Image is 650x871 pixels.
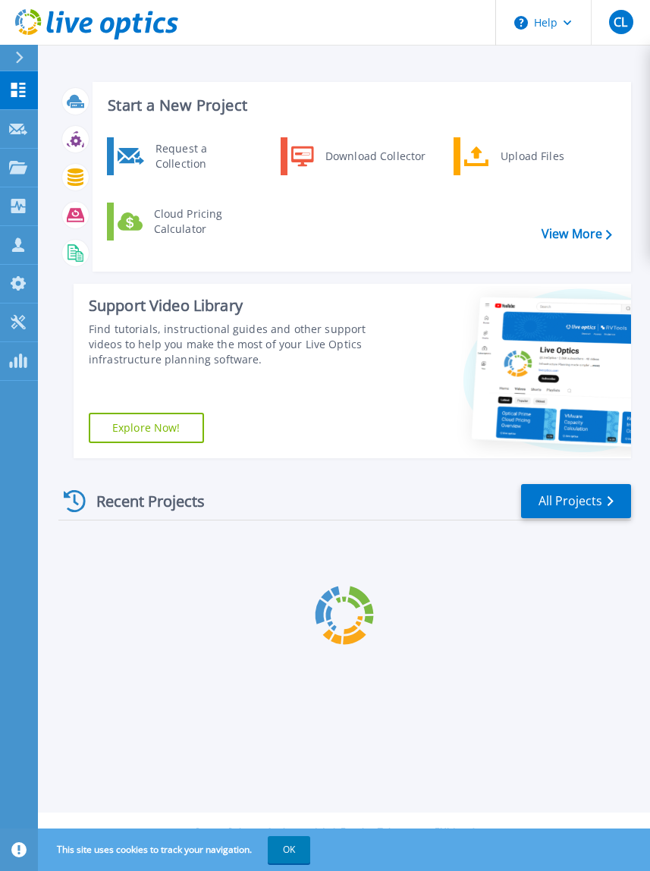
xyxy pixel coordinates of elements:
a: Explore Now! [89,413,204,443]
a: View More [542,227,612,241]
a: Download Collector [281,137,436,175]
span: This site uses cookies to track your navigation. [42,836,310,863]
a: Cookies [266,825,300,838]
a: Telemetry [378,825,421,838]
div: Find tutorials, instructional guides and other support videos to help you make the most of your L... [89,322,373,367]
div: Cloud Pricing Calculator [146,206,259,237]
a: Upload Files [454,137,609,175]
button: OK [268,836,310,863]
h3: Start a New Project [108,97,611,114]
a: Ads & Email [313,825,364,838]
div: Support Video Library [89,296,373,316]
a: Support [471,825,504,838]
div: Upload Files [493,141,605,171]
a: All Projects [521,484,631,518]
a: Cloud Pricing Calculator [107,203,262,241]
span: CL [614,16,627,28]
a: Privacy Policy [196,825,253,838]
div: Recent Projects [58,483,225,520]
a: Request a Collection [107,137,262,175]
a: EULA [435,825,457,838]
div: Request a Collection [148,141,259,171]
div: Download Collector [318,141,432,171]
